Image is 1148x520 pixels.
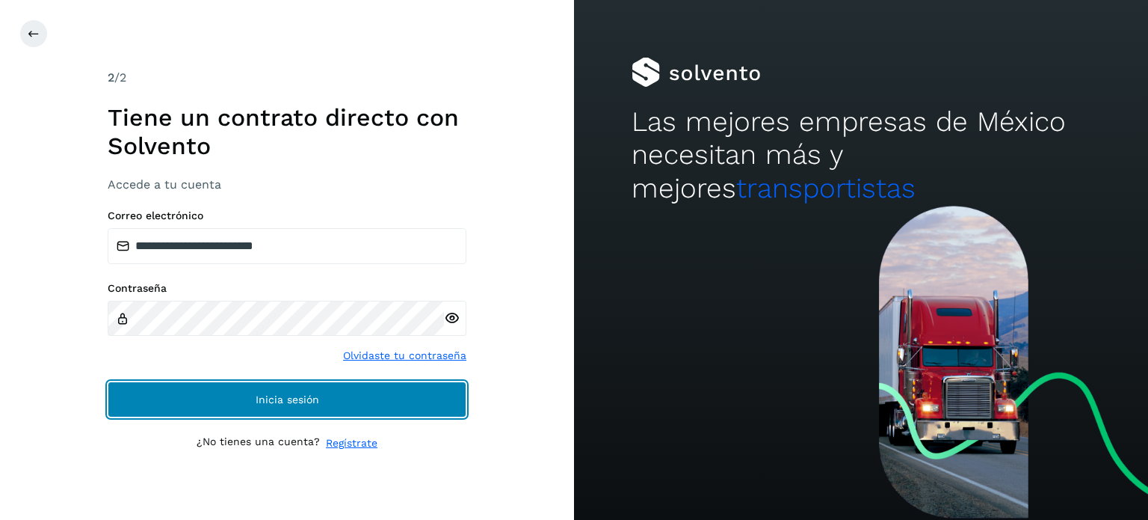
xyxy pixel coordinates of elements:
h1: Tiene un contrato directo con Solvento [108,103,466,161]
label: Correo electrónico [108,209,466,222]
span: transportistas [736,172,916,204]
h2: Las mejores empresas de México necesitan más y mejores [632,105,1090,205]
a: Olvidaste tu contraseña [343,348,466,364]
span: Inicia sesión [256,394,319,405]
label: Contraseña [108,282,466,295]
p: ¿No tienes una cuenta? [197,435,320,451]
span: 2 [108,70,114,85]
div: /2 [108,69,466,87]
button: Inicia sesión [108,382,466,417]
h3: Accede a tu cuenta [108,177,466,192]
a: Regístrate [326,435,377,451]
